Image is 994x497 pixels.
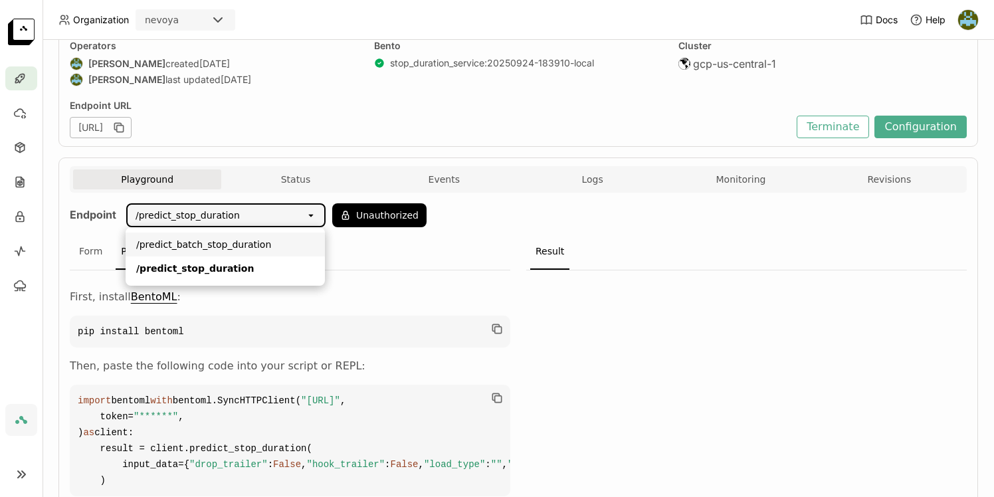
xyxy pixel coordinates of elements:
button: Monitoring [666,169,815,189]
button: Events [370,169,518,189]
div: /predict_batch_stop_duration [136,238,314,251]
span: [DATE] [221,74,251,86]
span: False [391,459,419,470]
img: Thomas Atwood [70,74,82,86]
div: /predict_stop_duration [136,209,240,222]
div: [URL] [70,117,132,138]
span: "hook_trailer" [306,459,385,470]
img: Thomas Atwood [70,58,82,70]
span: "location_type" [508,459,591,470]
strong: Endpoint [70,208,116,221]
span: import [78,395,111,406]
span: Help [926,14,945,26]
div: Form [74,234,108,270]
svg: open [306,210,316,221]
code: pip install bentoml [70,316,510,348]
a: Docs [860,13,898,27]
img: logo [8,19,35,45]
span: gcp-us-central-1 [693,57,776,70]
button: Revisions [815,169,963,189]
span: Logs [581,173,603,185]
input: Selected /predict_stop_duration. [241,209,243,222]
span: as [83,427,94,438]
strong: [PERSON_NAME] [88,74,165,86]
div: Endpoint URL [70,100,790,112]
div: /predict_stop_duration [136,262,314,275]
span: "" [491,459,502,470]
p: First, install : [70,289,510,305]
a: stop_duration_service:20250924-183910-local [390,57,594,69]
span: False [273,459,301,470]
button: Playground [73,169,221,189]
img: Thomas Atwood [958,10,978,30]
code: bentoml bentoml.SyncHTTPClient( , token= , ) client: result = client.predict_stop_duration( input... [70,385,510,496]
div: created [70,57,358,70]
span: [DATE] [199,58,230,70]
button: Status [221,169,369,189]
button: Terminate [797,116,869,138]
a: BentoML [131,290,177,303]
div: Help [910,13,945,27]
div: nevoya [145,13,179,27]
ul: Menu [126,227,325,286]
span: "load_type" [424,459,485,470]
div: last updated [70,73,358,86]
span: Organization [73,14,129,26]
span: with [150,395,173,406]
p: Then, paste the following code into your script or REPL: [70,358,510,374]
span: Docs [876,14,898,26]
button: Configuration [874,116,967,138]
div: Operators [70,40,358,52]
div: Result [530,234,569,270]
span: "[URL]" [301,395,340,406]
div: Bento [374,40,662,52]
strong: [PERSON_NAME] [88,58,165,70]
input: Selected nevoya. [180,14,181,27]
div: Python [116,234,159,270]
span: "drop_trailer" [189,459,268,470]
div: Cluster [678,40,967,52]
button: Unauthorized [332,203,427,227]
